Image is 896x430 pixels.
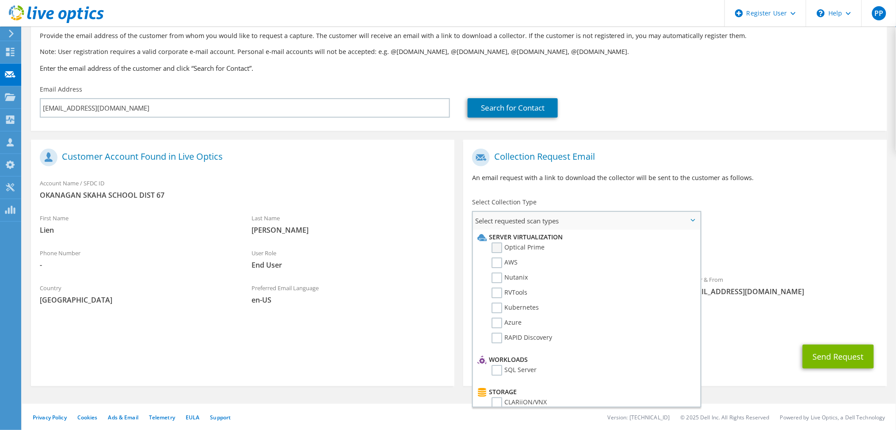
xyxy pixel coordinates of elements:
div: Country [31,279,243,309]
label: Nutanix [492,273,528,283]
span: [GEOGRAPHIC_DATA] [40,295,234,305]
label: RVTools [492,288,527,298]
li: Server Virtualization [475,232,696,242]
label: CLARiiON/VNX [492,397,547,408]
label: Optical Prime [492,242,545,253]
a: Privacy Policy [33,414,67,421]
a: Search for Contact [468,98,558,118]
h3: Enter the email address of the customer and click “Search for Contact”. [40,63,878,73]
label: Kubernetes [492,303,539,313]
p: Note: User registration requires a valid corporate e-mail account. Personal e-mail accounts will ... [40,47,878,57]
label: Select Collection Type [472,198,537,207]
li: Version: [TECHNICAL_ID] [608,414,670,421]
span: End User [252,260,446,270]
div: User Role [243,244,454,274]
a: EULA [186,414,199,421]
label: Azure [492,318,522,328]
a: Ads & Email [108,414,138,421]
span: en-US [252,295,446,305]
div: Sender & From [675,270,887,301]
div: Account Name / SFDC ID [31,174,454,204]
li: Workloads [475,354,696,365]
span: Select requested scan types [473,212,700,230]
p: Provide the email address of the customer from whom you would like to request a capture. The cust... [40,31,878,41]
span: [PERSON_NAME] [252,225,446,235]
div: Requested Collections [463,233,887,266]
a: Telemetry [149,414,175,421]
span: PP [872,6,886,20]
div: Last Name [243,209,454,239]
p: An email request with a link to download the collector will be sent to the customer as follows. [472,173,878,183]
label: AWS [492,257,518,268]
span: [EMAIL_ADDRESS][DOMAIN_NAME] [684,287,878,296]
a: Support [210,414,231,421]
button: Send Request [803,345,874,369]
li: Storage [475,387,696,397]
div: Phone Number [31,244,243,274]
label: SQL Server [492,365,537,376]
a: Cookies [77,414,98,421]
li: © 2025 Dell Inc. All Rights Reserved [681,414,770,421]
span: Lien [40,225,234,235]
div: To [463,270,675,301]
svg: \n [817,9,825,17]
li: Powered by Live Optics, a Dell Technology [780,414,885,421]
div: Preferred Email Language [243,279,454,309]
h1: Collection Request Email [472,149,873,166]
div: CC & Reply To [463,305,887,336]
label: Email Address [40,85,82,94]
span: OKANAGAN SKAHA SCHOOL DIST 67 [40,190,446,200]
h1: Customer Account Found in Live Optics [40,149,441,166]
div: First Name [31,209,243,239]
span: - [40,260,234,270]
label: RAPID Discovery [492,333,552,343]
